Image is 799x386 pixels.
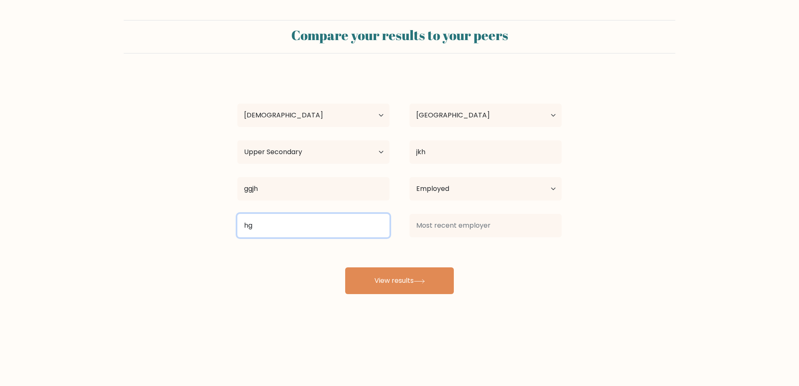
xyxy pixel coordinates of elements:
input: Most relevant educational institution [237,177,389,201]
input: What did you study? [410,140,562,164]
h2: Compare your results to your peers [129,27,670,43]
input: Most relevant professional experience [237,214,389,237]
button: View results [345,267,454,294]
input: Most recent employer [410,214,562,237]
